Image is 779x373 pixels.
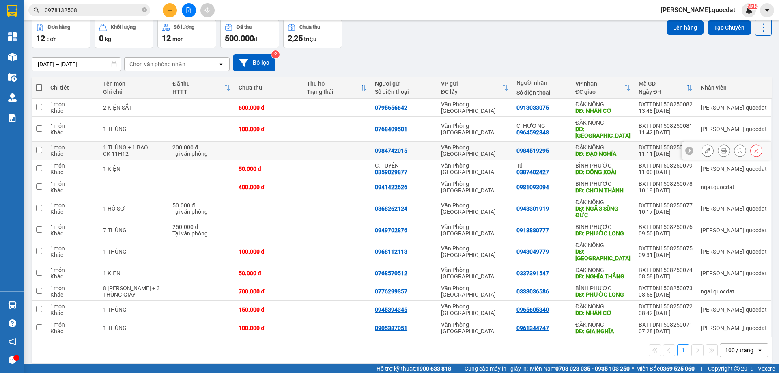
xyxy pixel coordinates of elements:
div: Chưa thu [239,84,299,91]
div: BÌNH PHƯỚC [575,181,631,187]
div: 50.000 đ [172,202,230,209]
div: 200.000 đ [172,144,230,151]
div: ngai.quocdat [701,288,767,295]
div: 1 món [50,267,95,273]
span: món [172,36,184,42]
div: Tại văn phòng [172,151,230,157]
div: 100.000 đ [239,126,299,132]
div: ĐĂK NÔNG [575,303,631,310]
div: 1 món [50,202,95,209]
div: 2 KIỆN SẮT [103,104,165,111]
div: Khác [50,187,95,194]
div: 150.000 đ [239,306,299,313]
span: 500.000 [225,33,254,43]
div: BXTTDN1508250073 [639,285,693,291]
div: Số điện thoại [516,89,567,96]
div: Nhân viên [701,84,767,91]
div: BXTTDN1508250082 [639,101,693,108]
div: simon.quocdat [701,270,767,276]
div: Khác [50,310,95,316]
div: 1 món [50,303,95,310]
div: Văn Phòng [GEOGRAPHIC_DATA] [441,285,508,298]
img: warehouse-icon [8,301,17,309]
button: file-add [182,3,196,17]
div: 1 món [50,245,95,252]
div: Người gửi [375,80,433,87]
button: 1 [677,344,689,356]
div: 08:58 [DATE] [639,273,693,280]
div: 0941422626 [375,184,407,190]
div: Số điện thoại [375,88,433,95]
div: Đã thu [237,24,252,30]
div: 0768409501 [375,126,407,132]
div: BXTTDN1508250079 [639,162,693,169]
span: search [34,7,39,13]
div: 0918880777 [516,227,549,233]
div: Tên món [103,80,165,87]
div: Mã GD [639,80,686,87]
span: 0906 477 911 [61,35,85,51]
div: 1 THÙNG [103,325,165,331]
div: CK 11H12 [103,151,165,157]
div: DĐ: CHƠN THÀNH [575,187,631,194]
div: DĐ: NGÃ 3 SÙNG ĐỨC [575,205,631,218]
span: Miền Nam [530,364,630,373]
button: Tạo Chuyến [708,20,751,35]
input: Select a date range. [32,58,121,71]
span: close-circle [142,6,147,14]
div: DĐ: PHƯỚC LONG [575,291,631,298]
div: 100 / trang [725,346,753,354]
div: Khác [50,151,95,157]
div: BXTTDN1508250074 [639,267,693,273]
span: đơn [47,36,57,42]
div: DĐ: PHƯỚC LONG [575,230,631,237]
div: DĐ: NGHĨA THẮNG [575,273,631,280]
div: 09:50 [DATE] [639,230,693,237]
th: Toggle SortBy [635,77,697,99]
div: 08:58 [DATE] [639,291,693,298]
div: simon.quocdat [701,306,767,313]
div: 50.000 đ [239,166,299,172]
span: close-circle [142,7,147,12]
div: VP gửi [441,80,502,87]
div: Văn Phòng [GEOGRAPHIC_DATA] [441,202,508,215]
div: DĐ: ĐẠO NGHĨA [575,151,631,157]
div: Đã thu [172,80,224,87]
div: BXTTDN1508250077 [639,202,693,209]
div: 1 món [50,101,95,108]
span: 2,25 [288,33,303,43]
div: BXTTDN1508250071 [639,321,693,328]
div: 0768570512 [375,270,407,276]
div: Chọn văn phòng nhận [129,60,185,68]
div: DĐ: NHÂN CƠ [575,108,631,114]
div: BÌNH PHƯỚC [575,224,631,230]
div: 600.000 đ [239,104,299,111]
img: warehouse-icon [8,53,17,61]
div: 7 THÙNG [103,227,165,233]
strong: 0708 023 035 - 0935 103 250 [555,365,630,372]
div: 1 món [50,144,95,151]
svg: open [218,61,224,67]
th: Toggle SortBy [571,77,635,99]
div: 8 THÙNG SƠN + 3 THÙNG GIẤY [103,285,165,298]
img: icon-new-feature [745,6,753,14]
div: 0868262124 [375,205,407,212]
div: 0965605340 [516,306,549,313]
span: Hỗ trợ kỹ thuật: [377,364,451,373]
div: 1 THÙNG [103,248,165,255]
span: | [701,364,702,373]
div: BÌNH PHƯỚC [575,285,631,291]
div: ĐC lấy [441,88,502,95]
th: Toggle SortBy [168,77,235,99]
span: | [457,364,458,373]
div: 1 THÙNG [103,126,165,132]
div: Người nhận [516,80,567,86]
div: Văn Phòng [GEOGRAPHIC_DATA] [441,144,508,157]
div: ĐĂK NÔNG [575,101,631,108]
div: Khác [50,209,95,215]
div: 0964592848 [516,129,549,136]
img: solution-icon [8,114,17,122]
div: ĐĂK NÔNG [575,119,631,126]
div: BÌNH PHƯỚC [575,162,631,169]
div: 0984742015 [375,147,407,154]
